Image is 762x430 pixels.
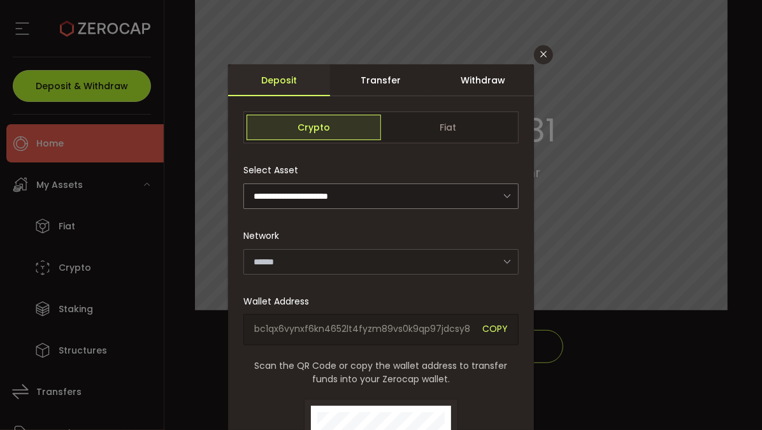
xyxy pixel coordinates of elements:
[482,322,508,337] span: COPY
[243,295,317,308] label: Wallet Address
[381,115,515,140] span: Fiat
[254,322,473,337] span: bc1qx6vynxf6kn4652lt4fyzm89vs0k9qp97jdcsy8
[534,45,553,64] button: Close
[247,115,381,140] span: Crypto
[228,64,330,96] div: Deposit
[698,369,762,430] iframe: Chat Widget
[243,229,287,242] label: Network
[243,164,306,176] label: Select Asset
[432,64,534,96] div: Withdraw
[243,359,519,386] span: Scan the QR Code or copy the wallet address to transfer funds into your Zerocap wallet.
[330,64,432,96] div: Transfer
